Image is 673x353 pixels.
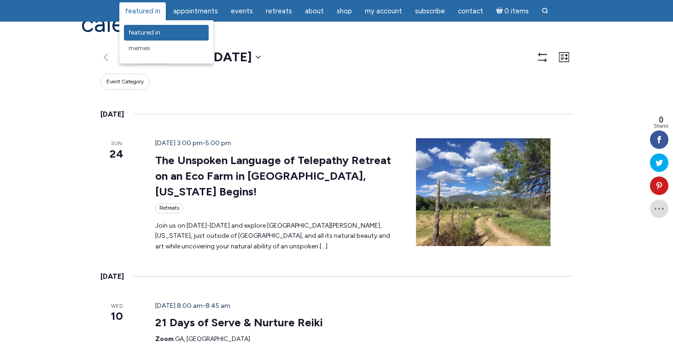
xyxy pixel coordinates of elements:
span: Shares [654,124,668,129]
span: 5:00 pm [205,139,231,147]
time: - [155,302,230,310]
a: Next Events [118,52,129,63]
span: Events [231,7,253,15]
span: [DATE] 3:00 pm [155,139,203,147]
p: Join us on [DATE]-[DATE] and explore [GEOGRAPHIC_DATA][PERSON_NAME], [US_STATE], just outside of ... [155,221,394,252]
span: 24 [100,146,133,162]
a: Shop [331,2,357,20]
span: Appointments [173,7,218,15]
button: Event Category [100,74,150,90]
span: featured in [129,29,160,36]
button: Now - [DATE] [176,48,261,66]
a: Appointments [168,2,223,20]
span: Zoom [155,335,174,343]
img: taos goji farm [416,138,550,246]
span: Retreats [266,7,292,15]
span: Shop [337,7,352,15]
span: My Account [365,7,402,15]
a: My Account [359,2,408,20]
a: Subscribe [410,2,451,20]
span: 0 items [504,8,529,15]
span: 0 [654,116,668,124]
a: Memes [124,41,209,56]
a: Cart0 items [491,1,535,20]
a: Previous Events [100,52,111,63]
span: 8:45 am [205,302,230,310]
time: - [155,139,231,147]
span: 10 [100,308,133,324]
a: Contact [452,2,489,20]
a: featured in [119,2,166,20]
a: featured in [124,25,209,41]
span: Event Category [106,78,144,86]
span: [DATE] 8:00 am [155,302,203,310]
span: Sun [100,140,133,148]
time: [DATE] [100,108,124,120]
a: The Unspoken Language of Telepathy Retreat on an Eco Farm in [GEOGRAPHIC_DATA], [US_STATE] Begins! [155,153,391,199]
span: Subscribe [415,7,445,15]
span: [DATE] [209,48,252,66]
time: [DATE] [100,271,124,282]
a: Events [225,2,258,20]
span: Wed [100,303,133,311]
span: Memes [129,44,150,52]
i: Cart [496,7,505,15]
a: About [299,2,329,20]
h1: Calendar [81,11,592,37]
span: About [305,7,324,15]
span: Contact [458,7,483,15]
span: featured in [125,7,160,15]
a: 21 Days of Serve & Nurture Reiki [155,316,323,329]
div: Retreats [155,203,183,213]
a: Retreats [260,2,298,20]
span: GA, [GEOGRAPHIC_DATA] [175,335,250,343]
